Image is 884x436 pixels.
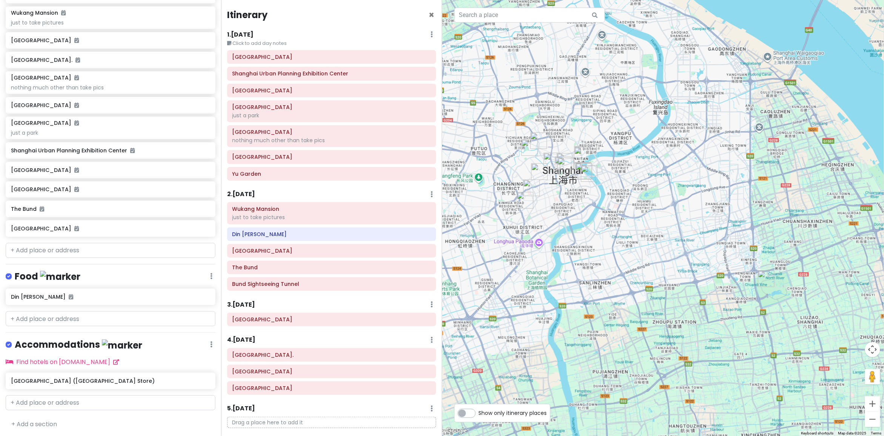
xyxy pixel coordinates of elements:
[232,104,431,111] h6: People's Park
[232,87,431,94] h6: Nanjing Road Pedestrian Street
[575,163,592,179] div: Yuyuan Old Street
[11,186,210,193] h6: [GEOGRAPHIC_DATA]
[75,57,80,63] i: Added to itinerary
[531,163,548,180] div: Din Tai Fung
[429,9,435,21] span: Close itinerary
[865,412,880,427] button: Zoom out
[865,342,880,357] button: Map camera controls
[11,129,210,136] div: just a park
[74,38,79,43] i: Added to itinerary
[11,378,210,384] h6: [GEOGRAPHIC_DATA] ([GEOGRAPHIC_DATA] Store)
[232,247,431,254] h6: Shanghai Old Street
[40,271,80,282] img: marker
[232,206,431,212] h6: Wukang Mansion
[74,103,79,108] i: Added to itinerary
[232,368,431,375] h6: Shanghai Railway Station
[558,158,574,174] div: Shanghai Urban Planning Exhibition Center
[227,9,268,21] h4: Itinerary
[6,358,119,366] a: Find hotels on [DOMAIN_NAME]
[11,37,210,44] h6: [GEOGRAPHIC_DATA]
[232,137,431,144] div: nothing much other than take pics
[232,112,431,119] div: just a park
[69,294,73,299] i: Added to itinerary
[11,147,210,154] h6: Shanghai Urban Planning Exhibition Center
[232,54,431,60] h6: Shanghai Pudong International Airport
[40,206,44,212] i: Added to itinerary
[454,8,605,23] input: Search a place
[11,206,210,212] h6: The Bund
[227,31,254,39] h6: 1 . [DATE]
[232,264,431,271] h6: The Bund
[11,74,79,81] h6: [GEOGRAPHIC_DATA]
[11,167,210,173] h6: [GEOGRAPHIC_DATA]
[11,9,66,16] h6: Wukang Mansion
[574,146,591,163] div: The Bund
[102,339,142,351] img: marker
[130,148,135,153] i: Added to itinerary
[227,190,255,198] h6: 2 . [DATE]
[227,301,255,309] h6: 3 . [DATE]
[232,214,431,221] div: just to take pictures
[227,405,255,413] h6: 5 . [DATE]
[574,147,591,164] div: Bund Sightseeing Tunnel
[6,395,215,410] input: + Add place or address
[11,102,210,109] h6: [GEOGRAPHIC_DATA]
[544,153,560,169] div: Shanghai Natural History Museum.
[11,84,210,91] div: nothing much other than take pics
[232,170,431,177] h6: Yu Garden
[11,57,210,63] h6: [GEOGRAPHIC_DATA].
[6,243,215,258] input: + Add place or address
[11,293,210,300] h6: Din [PERSON_NAME]
[11,120,79,126] h6: [GEOGRAPHIC_DATA]
[15,339,142,351] h4: Accommodations
[479,409,547,417] span: Show only itinerary places
[11,225,210,232] h6: [GEOGRAPHIC_DATA]
[838,431,867,435] span: Map data ©2025
[11,420,57,428] a: + Add a section
[227,40,436,47] small: Click to add day notes
[227,336,255,344] h6: 4 . [DATE]
[871,431,882,435] a: Terms (opens in new tab)
[865,369,880,384] button: Drag Pegman onto the map to open Street View
[232,154,431,160] h6: Yuyuan Old Street
[555,157,572,173] div: People's Park
[232,129,431,135] h6: Anfu Road
[429,11,435,20] button: Close
[15,270,80,283] h4: Food
[227,417,436,428] p: Drag a place here to add it
[61,10,66,15] i: Added to itinerary
[74,187,79,192] i: Added to itinerary
[232,385,431,391] h6: Shanghai Hongqiao Railway Station
[232,352,431,358] h6: Shanghai Natural History Museum.
[232,316,431,323] h6: Shanghai Disneyland Park
[6,311,215,326] input: + Add place or address
[232,70,431,77] h6: Shanghai Urban Planning Exhibition Center
[581,165,598,182] div: Shanghai Old Street
[557,153,573,170] div: Nanjing Road Pedestrian Street
[801,431,834,436] button: Keyboard shortcuts
[576,163,592,180] div: Yu Garden
[444,426,469,436] img: Google
[11,19,210,26] div: just to take pictures
[865,396,880,411] button: Zoom in
[521,139,538,156] div: Ji Hotel (Shanghai Jiangning Rd Subway Station Store)
[444,426,469,436] a: Open this area in Google Maps (opens a new window)
[530,132,547,149] div: Shanghai Railway Station
[74,120,79,126] i: Added to itinerary
[517,192,533,209] div: Wukang Mansion
[232,231,431,238] h6: Din Tai Fung
[232,281,431,287] h6: Bund Sightseeing Tunnel
[758,270,775,287] div: Shanghai Disneyland Park
[523,180,540,196] div: Anfu Road
[74,226,79,231] i: Added to itinerary
[74,167,79,173] i: Added to itinerary
[74,75,79,80] i: Added to itinerary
